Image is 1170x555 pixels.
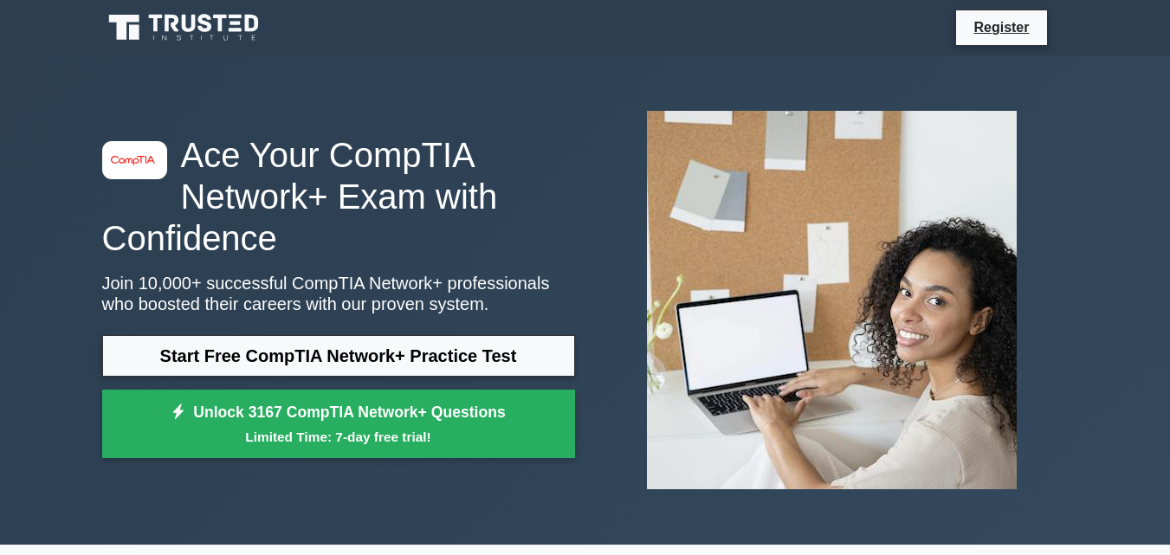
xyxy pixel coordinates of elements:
[102,335,575,377] a: Start Free CompTIA Network+ Practice Test
[124,427,553,447] small: Limited Time: 7-day free trial!
[102,273,575,314] p: Join 10,000+ successful CompTIA Network+ professionals who boosted their careers with our proven ...
[102,134,575,259] h1: Ace Your CompTIA Network+ Exam with Confidence
[963,16,1039,38] a: Register
[102,390,575,459] a: Unlock 3167 CompTIA Network+ QuestionsLimited Time: 7-day free trial!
